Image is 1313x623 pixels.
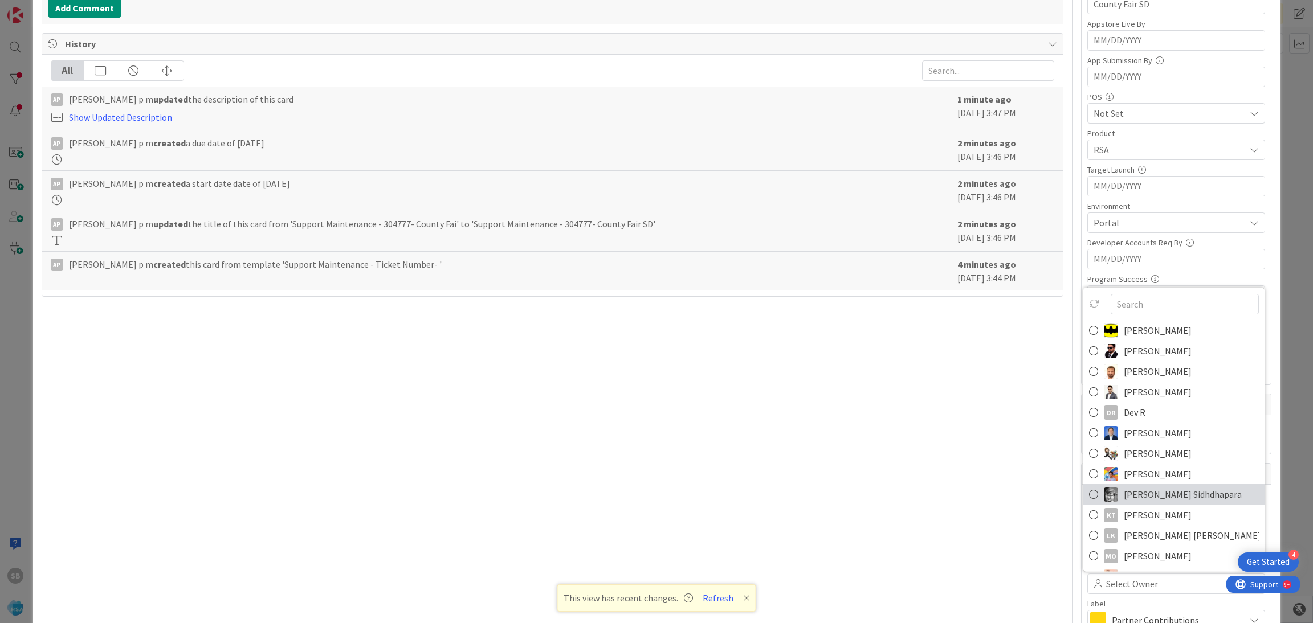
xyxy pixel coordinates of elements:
span: [PERSON_NAME] Sidhdhapara [1124,486,1242,503]
a: MO[PERSON_NAME] [1083,546,1265,566]
div: Developer Accounts Req By [1087,239,1265,247]
div: Program Success [1087,275,1265,283]
div: [DATE] 3:46 PM [957,136,1054,165]
img: AC [1104,343,1118,358]
span: [PERSON_NAME] [1124,363,1192,380]
a: AC[PERSON_NAME] [1083,320,1265,341]
div: Ap [51,178,63,190]
div: Ap [51,137,63,150]
span: [PERSON_NAME] p m a start date date of [DATE] [69,177,290,190]
span: Portal [1094,216,1245,229]
a: DP[PERSON_NAME] [1083,423,1265,443]
span: Select Owner [1106,577,1158,591]
b: 4 minutes ago [957,259,1016,270]
div: [DATE] 3:46 PM [957,177,1054,205]
div: [DATE] 3:44 PM [957,257,1054,285]
input: MM/DD/YYYY [1094,67,1259,87]
span: [PERSON_NAME] [1124,445,1192,462]
span: [PERSON_NAME] p m this card from template 'Support Maintenance - Ticket Number- ' [69,257,442,271]
img: AS [1104,364,1118,378]
span: [PERSON_NAME] p m the description of this card [69,92,293,106]
div: Open Get Started checklist, remaining modules: 4 [1238,552,1299,572]
img: DP [1104,425,1118,440]
span: [PERSON_NAME] [1124,383,1192,400]
div: POS [1087,93,1265,101]
b: created [153,137,186,149]
span: Dev R [1124,404,1145,421]
span: [PERSON_NAME] [1124,547,1192,564]
img: RS [1104,569,1118,583]
span: History [65,37,1043,51]
b: created [153,259,186,270]
img: BR [1104,384,1118,399]
input: MM/DD/YYYY [1094,31,1259,50]
input: Search [1111,294,1259,314]
div: [DATE] 3:46 PM [957,217,1054,245]
a: Lk[PERSON_NAME] [PERSON_NAME] [1083,525,1265,546]
b: 1 minute ago [957,93,1012,105]
a: RS[PERSON_NAME] [1083,566,1265,587]
a: KT[PERSON_NAME] [1083,505,1265,525]
span: Label [1087,600,1106,608]
span: [PERSON_NAME] [1124,568,1192,585]
input: MM/DD/YYYY [1094,249,1259,269]
div: Get Started [1247,556,1290,568]
div: App Submission By [1087,56,1265,64]
b: 2 minutes ago [957,178,1016,189]
a: BR[PERSON_NAME] [1083,382,1265,402]
div: KT [1104,507,1118,522]
b: updated [153,93,188,105]
a: DRDev R [1083,402,1265,423]
img: KS [1104,487,1118,501]
img: JK [1104,466,1118,481]
span: [PERSON_NAME] p m a due date of [DATE] [69,136,264,150]
span: [PERSON_NAME] [1124,322,1192,339]
b: updated [153,218,188,229]
img: AC [1104,323,1118,337]
div: Product [1087,129,1265,137]
div: Ap [51,259,63,271]
span: RSA [1094,143,1245,157]
button: Refresh [699,591,737,605]
div: Lk [1104,528,1118,542]
div: [DATE] 3:47 PM [957,92,1054,124]
div: Environment [1087,202,1265,210]
b: 2 minutes ago [957,137,1016,149]
b: 2 minutes ago [957,218,1016,229]
span: [PERSON_NAME] [1124,342,1192,359]
span: This view has recent changes. [564,591,693,605]
div: All [51,61,84,80]
div: Appstore Live By [1087,20,1265,28]
span: Not Set [1094,106,1245,120]
img: ES [1104,446,1118,460]
div: Ap [51,218,63,231]
span: [PERSON_NAME] [1124,506,1192,523]
span: [PERSON_NAME] [PERSON_NAME] [1124,527,1259,544]
span: [PERSON_NAME] [1124,465,1192,482]
a: JK[PERSON_NAME] [1083,464,1265,484]
b: created [153,178,186,189]
a: AS[PERSON_NAME] [1083,361,1265,382]
a: KS[PERSON_NAME] Sidhdhapara [1083,484,1265,505]
div: DR [1104,405,1118,419]
span: [PERSON_NAME] [1124,424,1192,441]
div: Target Launch [1087,166,1265,174]
a: AC[PERSON_NAME] [1083,341,1265,361]
span: Support [24,2,52,15]
input: MM/DD/YYYY [1094,177,1259,196]
div: 4 [1288,550,1299,560]
div: 9+ [58,5,63,14]
input: Search... [922,60,1054,81]
div: MO [1104,548,1118,563]
a: Show Updated Description [69,112,172,123]
span: [PERSON_NAME] p m the title of this card from 'Support Maintenance - 304777- County Fai' to 'Supp... [69,217,655,231]
div: Ap [51,93,63,106]
a: ES[PERSON_NAME] [1083,443,1265,464]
